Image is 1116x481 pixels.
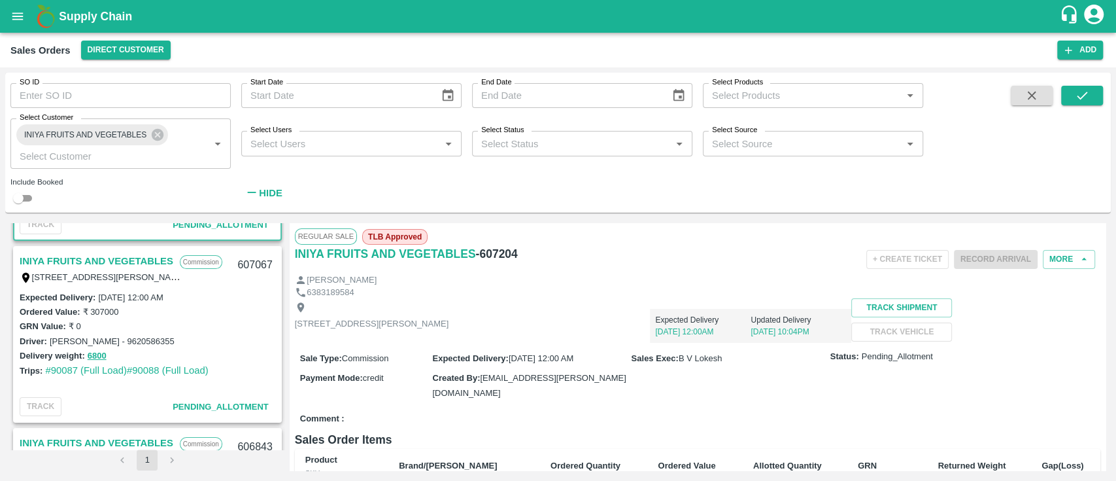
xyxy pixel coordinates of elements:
p: Commission [180,437,222,451]
button: Open [902,87,919,104]
label: Ordered Value: [20,307,80,317]
nav: pagination navigation [110,450,184,471]
span: Pending_Allotment [173,402,269,412]
b: Ordered Quantity [550,461,620,471]
input: Start Date [241,83,430,108]
label: Start Date [250,77,283,88]
span: [EMAIL_ADDRESS][PERSON_NAME][DOMAIN_NAME] [432,373,626,397]
h6: Sales Order Items [295,431,1100,449]
p: [DATE] 12:00AM [655,326,751,338]
input: Select Customer [14,147,188,164]
span: Pending_Allotment [862,351,933,363]
button: 6800 [88,349,107,364]
button: Select DC [81,41,171,60]
strong: Hide [259,188,282,198]
span: Regular Sale [295,228,357,244]
button: Hide [241,182,286,204]
label: Select Source [712,125,757,135]
button: Open [671,135,688,152]
input: Select Source [707,135,898,152]
span: Pending_Allotment [173,220,269,230]
button: page 1 [137,450,158,471]
div: INIYA FRUITS AND VEGETABLES [16,124,168,145]
button: Open [440,135,457,152]
button: Choose date [666,83,691,108]
label: Trips: [20,366,42,376]
label: Delivery weight: [20,351,85,361]
button: Add [1057,41,1103,60]
b: Gap(Loss) [1041,461,1083,471]
label: ₹ 307000 [82,307,118,317]
div: Sales Orders [10,42,71,59]
p: Updated Delivery [751,314,846,326]
b: Returned Weight [938,461,1006,471]
label: Expected Delivery : [20,293,95,302]
label: Select Users [250,125,292,135]
label: Sales Exec : [632,353,679,363]
span: [DATE] 12:00 AM [509,353,573,363]
label: GRN Value: [20,321,66,331]
input: Select Products [707,87,898,104]
a: #90088 (Full Load) [127,365,209,376]
label: [PERSON_NAME] - 9620586355 [50,336,175,346]
b: Ordered Value [658,461,715,471]
span: Commission [342,353,389,363]
button: Open [209,135,226,152]
button: Track Shipment [851,298,952,317]
input: Enter SO ID [10,83,231,108]
span: Please dispatch the trip before ending [954,253,1038,264]
label: ₹ 0 [69,321,81,331]
label: Comment : [300,413,345,425]
p: 6383189584 [307,287,354,299]
button: More [1043,250,1095,269]
span: credit [363,373,384,383]
div: customer-support [1059,5,1082,28]
p: Commission [180,255,222,269]
div: 606843 [229,432,280,463]
div: SKU [305,467,378,479]
h6: - 607204 [476,245,518,263]
label: Driver: [20,336,47,346]
div: Include Booked [10,176,231,188]
label: Select Products [712,77,763,88]
b: GRN [858,461,877,471]
a: INIYA FRUITS AND VEGETABLES [295,245,476,263]
div: account of current user [1082,3,1106,30]
p: [PERSON_NAME] [307,274,377,287]
b: Supply Chain [59,10,132,23]
label: Select Customer [20,113,73,123]
b: Product [305,455,337,465]
div: 607067 [229,250,280,281]
input: Select Status [476,135,667,152]
label: End Date [481,77,511,88]
label: Created By : [432,373,480,383]
span: INIYA FRUITS AND VEGETABLES [16,128,154,142]
label: [DATE] 12:00 AM [98,293,163,302]
label: Status: [830,351,859,363]
button: Choose date [435,83,460,108]
label: Sale Type : [300,353,342,363]
img: logo [33,3,59,29]
input: Select Users [245,135,436,152]
label: [STREET_ADDRESS][PERSON_NAME] [32,272,186,282]
label: Payment Mode : [300,373,363,383]
a: INIYA FRUITS AND VEGETABLES [20,253,173,270]
b: Brand/[PERSON_NAME] [399,461,497,471]
span: TLB Approved [362,229,428,245]
button: Open [902,135,919,152]
b: Allotted Quantity [753,461,822,471]
label: Expected Delivery : [432,353,508,363]
label: SO ID [20,77,39,88]
input: End Date [472,83,661,108]
p: [DATE] 10:04PM [751,326,846,338]
p: Expected Delivery [655,314,751,326]
a: INIYA FRUITS AND VEGETABLES [20,435,173,452]
a: Supply Chain [59,7,1059,26]
span: B V Lokesh [679,353,722,363]
label: Select Status [481,125,524,135]
button: open drawer [3,1,33,31]
p: [STREET_ADDRESS][PERSON_NAME] [295,318,449,330]
a: #90087 (Full Load) [45,365,127,376]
